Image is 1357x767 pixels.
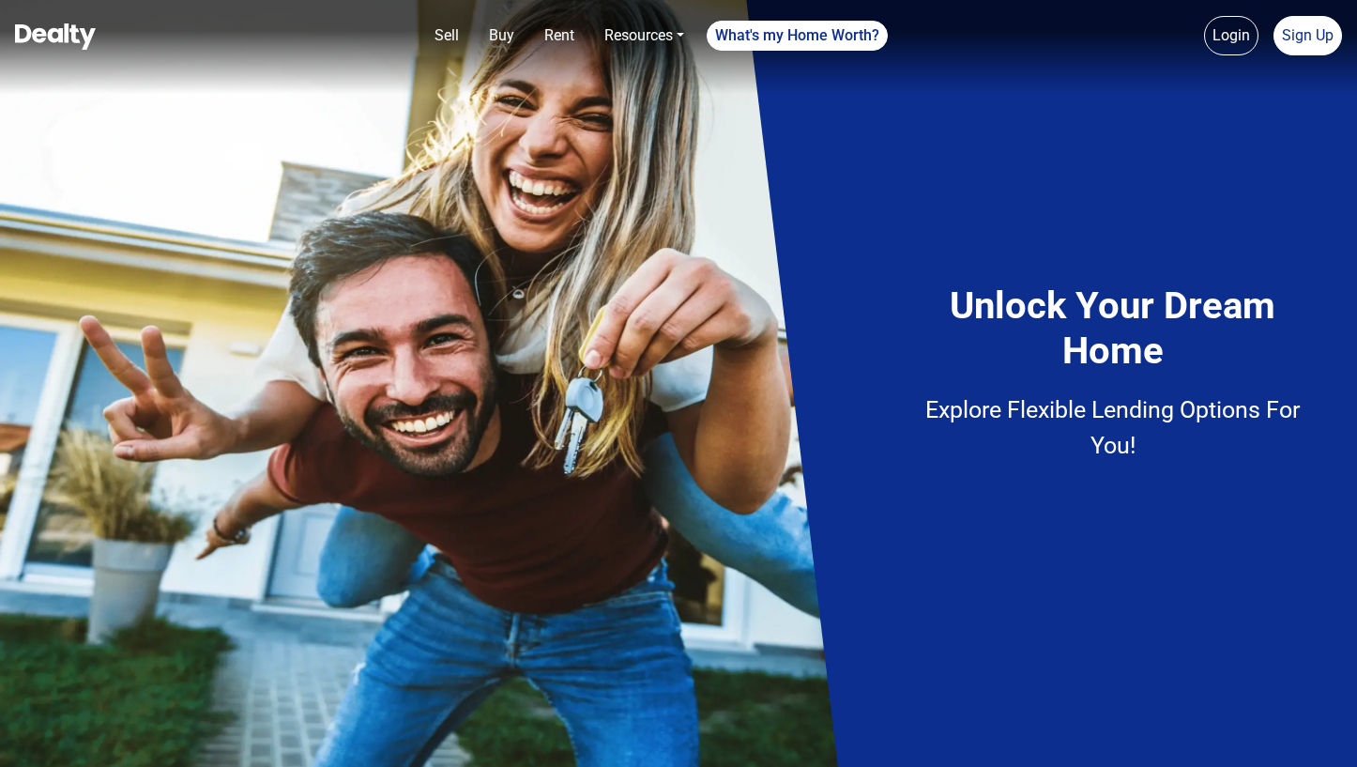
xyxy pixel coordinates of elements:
[15,23,96,50] img: Dealty - Buy, Sell & Rent Homes
[902,284,1324,374] h4: Unlock Your Dream Home
[427,17,466,54] a: Sell
[537,17,582,54] a: Rent
[707,21,888,51] a: What's my Home Worth?
[1204,16,1258,55] a: Login
[902,392,1324,463] p: Explore Flexible Lending Options For You!
[597,17,692,54] a: Resources
[1273,16,1342,55] a: Sign Up
[481,17,522,54] a: Buy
